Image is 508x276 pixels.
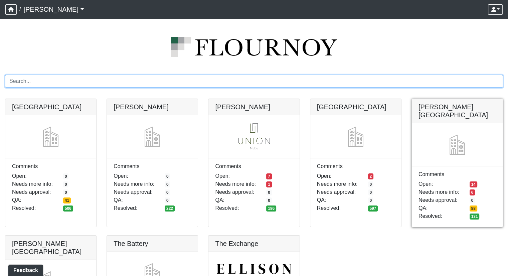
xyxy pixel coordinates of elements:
span: / [17,3,23,16]
a: [PERSON_NAME] [23,3,84,16]
img: logo [5,37,503,57]
input: Search [5,75,503,88]
iframe: Ybug feedback widget [5,263,44,276]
